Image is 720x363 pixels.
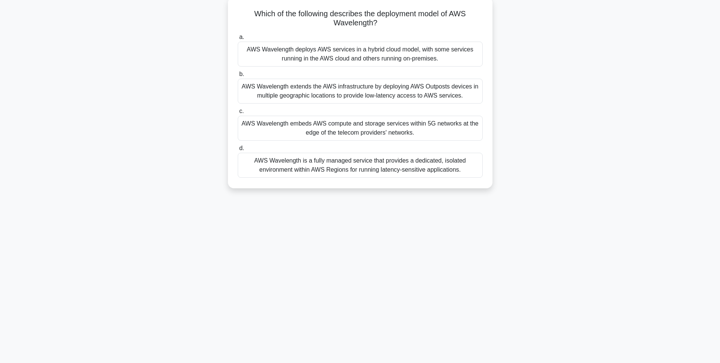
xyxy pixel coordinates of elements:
[239,71,244,77] span: b.
[238,42,483,67] div: AWS Wavelength deploys AWS services in a hybrid cloud model, with some services running in the AW...
[238,116,483,141] div: AWS Wavelength embeds AWS compute and storage services within 5G networks at the edge of the tele...
[238,153,483,178] div: AWS Wavelength is a fully managed service that provides a dedicated, isolated environment within ...
[239,34,244,40] span: a.
[237,9,483,28] h5: Which of the following describes the deployment model of AWS Wavelength?
[239,108,244,114] span: c.
[238,79,483,104] div: AWS Wavelength extends the AWS infrastructure by deploying AWS Outposts devices in multiple geogr...
[239,145,244,151] span: d.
